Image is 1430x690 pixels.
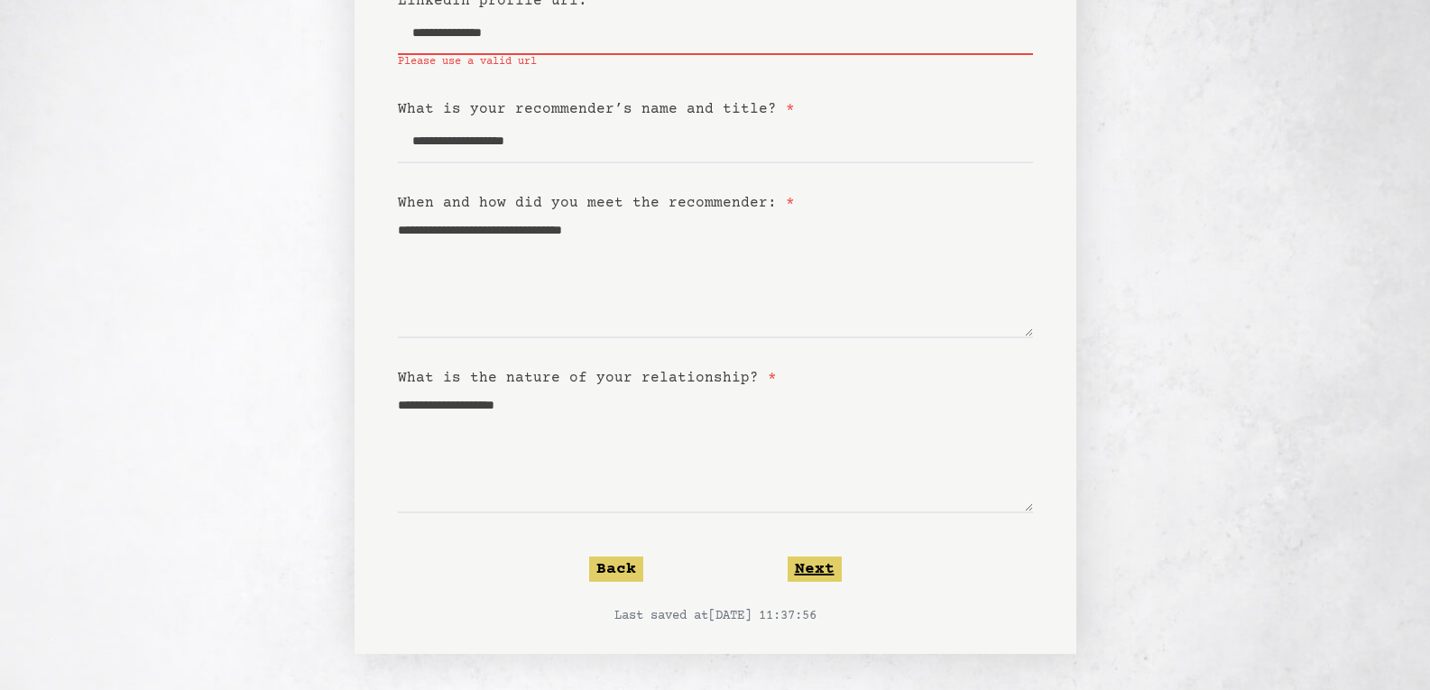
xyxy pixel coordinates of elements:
p: Last saved at [DATE] 11:37:56 [398,607,1033,625]
label: What is your recommender’s name and title? [398,101,795,117]
button: Back [589,557,643,582]
span: Please use a valid url [398,55,1033,69]
button: Next [788,557,842,582]
label: When and how did you meet the recommender: [398,195,795,211]
label: What is the nature of your relationship? [398,370,777,386]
